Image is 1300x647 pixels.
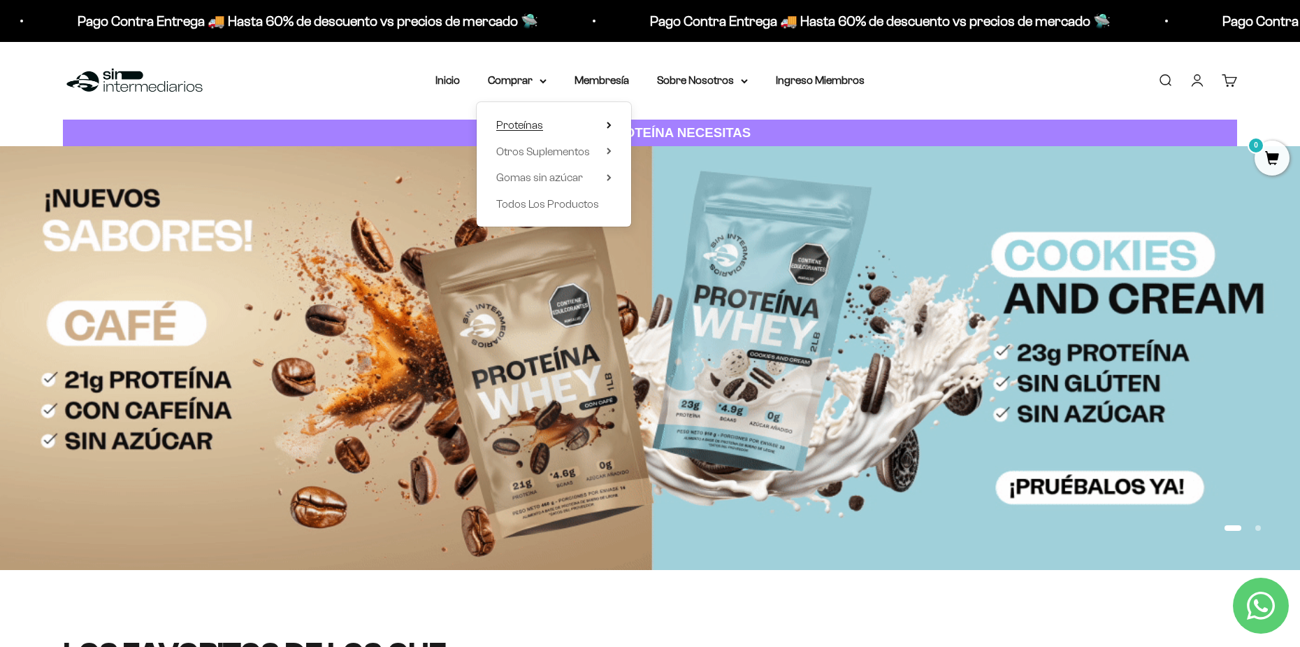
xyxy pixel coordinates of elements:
span: Otros Suplementos [496,145,590,157]
a: CUANTA PROTEÍNA NECESITAS [63,120,1237,147]
span: Todos Los Productos [496,198,599,210]
summary: Otros Suplementos [496,143,612,161]
a: 0 [1255,152,1290,167]
mark: 0 [1248,137,1264,154]
a: Membresía [575,74,629,86]
p: Pago Contra Entrega 🚚 Hasta 60% de descuento vs precios de mercado 🛸 [66,10,526,32]
p: Pago Contra Entrega 🚚 Hasta 60% de descuento vs precios de mercado 🛸 [638,10,1099,32]
span: Proteínas [496,119,543,131]
span: Gomas sin azúcar [496,171,583,183]
summary: Proteínas [496,116,612,134]
summary: Sobre Nosotros [657,71,748,90]
a: Inicio [435,74,460,86]
a: Todos Los Productos [496,195,612,213]
a: Ingreso Miembros [776,74,865,86]
summary: Comprar [488,71,547,90]
strong: CUANTA PROTEÍNA NECESITAS [549,125,751,140]
summary: Gomas sin azúcar [496,169,612,187]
